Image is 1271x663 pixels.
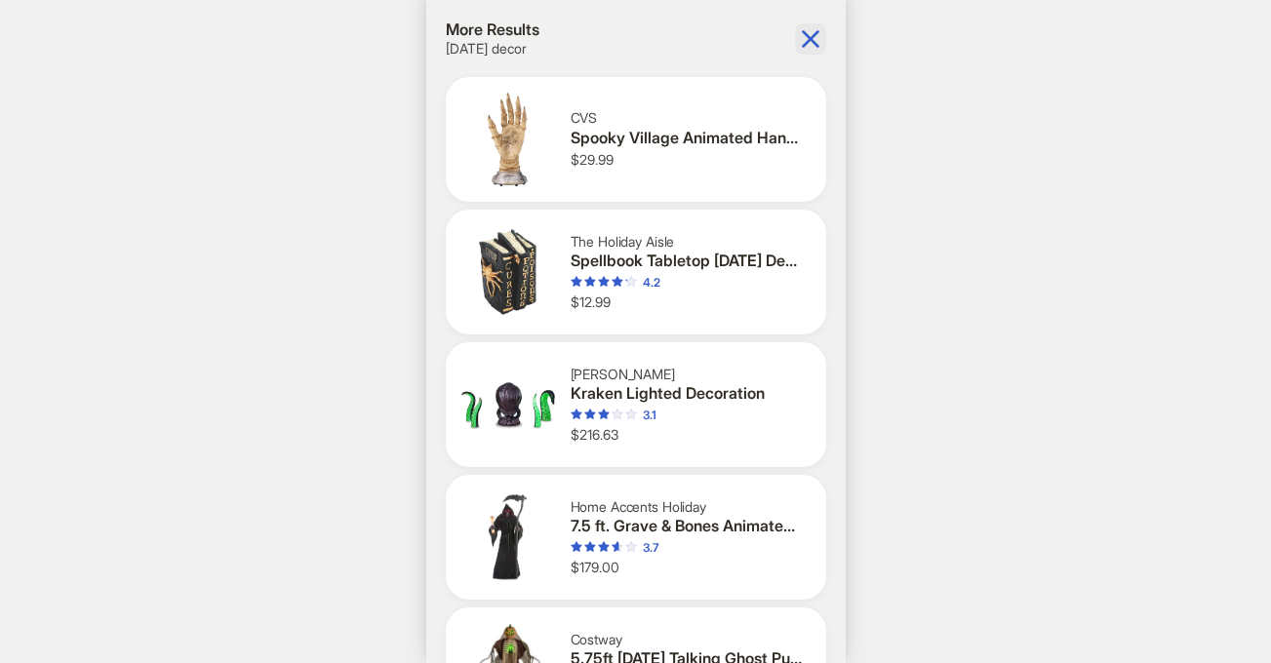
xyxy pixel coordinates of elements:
[461,358,555,451] img: Kraken Lighted Decoration
[584,276,596,288] span: star
[612,541,623,553] span: star
[571,151,614,168] span: $29.99
[571,383,803,404] div: Kraken Lighted Decoration
[571,540,659,556] div: 3.7 out of 5 stars
[625,276,637,288] span: star
[446,19,539,40] h1: More Results
[571,128,803,148] div: Spooky Village Animated Hand [DATE] Decor
[584,409,596,420] span: star
[571,631,803,648] div: Costway
[598,276,610,288] span: star
[612,409,623,420] span: star
[571,275,660,291] div: 4.2 out of 5 stars
[643,540,659,556] div: 3.7
[571,233,803,251] div: The Holiday Aisle
[571,408,656,423] div: 3.1 out of 5 stars
[625,541,637,553] span: star
[571,366,803,383] div: [PERSON_NAME]
[446,40,539,58] h2: [DATE] decor
[446,342,826,467] div: Kraken Lighted Decoration[PERSON_NAME]Kraken Lighted Decoration3.1 out of 5 stars$216.63
[571,516,803,536] div: 7.5 ft. Grave & Bones Animated LED Fiery Reaper
[625,409,637,420] span: star
[643,408,656,423] div: 3.1
[446,475,826,600] div: 7.5 ft. Grave & Bones Animated LED Fiery ReaperHome Accents Holiday7.5 ft. Grave & Bones Animated...
[461,225,555,319] img: Spellbook Tabletop Halloween Decoration
[571,541,582,553] span: star
[643,275,660,291] div: 4.2
[584,541,596,553] span: star
[461,93,555,186] img: Spooky Village Animated Hand Halloween Decor
[571,426,618,443] span: $216.63
[461,490,555,584] img: 7.5 ft. Grave & Bones Animated LED Fiery Reaper
[571,109,803,127] div: CVS
[571,251,803,271] div: Spellbook Tabletop [DATE] Decoration
[571,409,582,420] span: star
[571,293,611,310] span: $12.99
[571,559,619,575] span: $179.00
[446,210,826,334] div: Spellbook Tabletop Halloween DecorationThe Holiday AisleSpellbook Tabletop [DATE] Decoration4.2 o...
[598,541,610,553] span: star
[612,276,623,288] span: star
[571,276,582,288] span: star
[598,409,610,420] span: star
[446,77,826,202] div: Spooky Village Animated Hand Halloween DecorCVSSpooky Village Animated Hand [DATE] Decor$29.99
[571,498,803,516] div: Home Accents Holiday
